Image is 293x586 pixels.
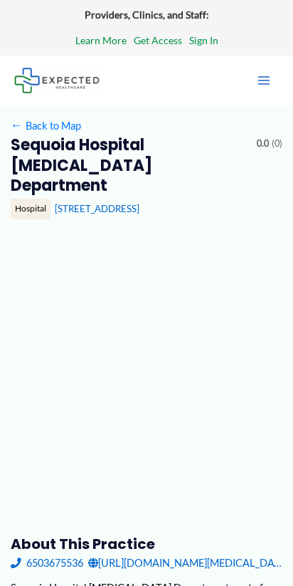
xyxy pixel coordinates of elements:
h2: Sequoia Hospital [MEDICAL_DATA] Department [11,135,247,196]
span: (0) [272,135,282,152]
strong: Providers, Clinics, and Staff: [85,9,209,21]
span: ← [11,119,23,132]
a: Sign In [189,31,218,50]
div: Hospital [11,199,50,219]
a: [URL][DOMAIN_NAME][MEDICAL_DATA] [88,553,282,572]
a: ←Back to Map [11,116,81,135]
a: Learn More [75,31,127,50]
img: Expected Healthcare Logo - side, dark font, small [14,68,100,93]
a: 6503675536 [11,553,83,572]
span: 0.0 [257,135,269,152]
button: Main menu toggle [249,66,279,95]
a: Get Access [134,31,182,50]
h3: About this practice [11,535,283,553]
a: [STREET_ADDRESS] [55,203,139,214]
